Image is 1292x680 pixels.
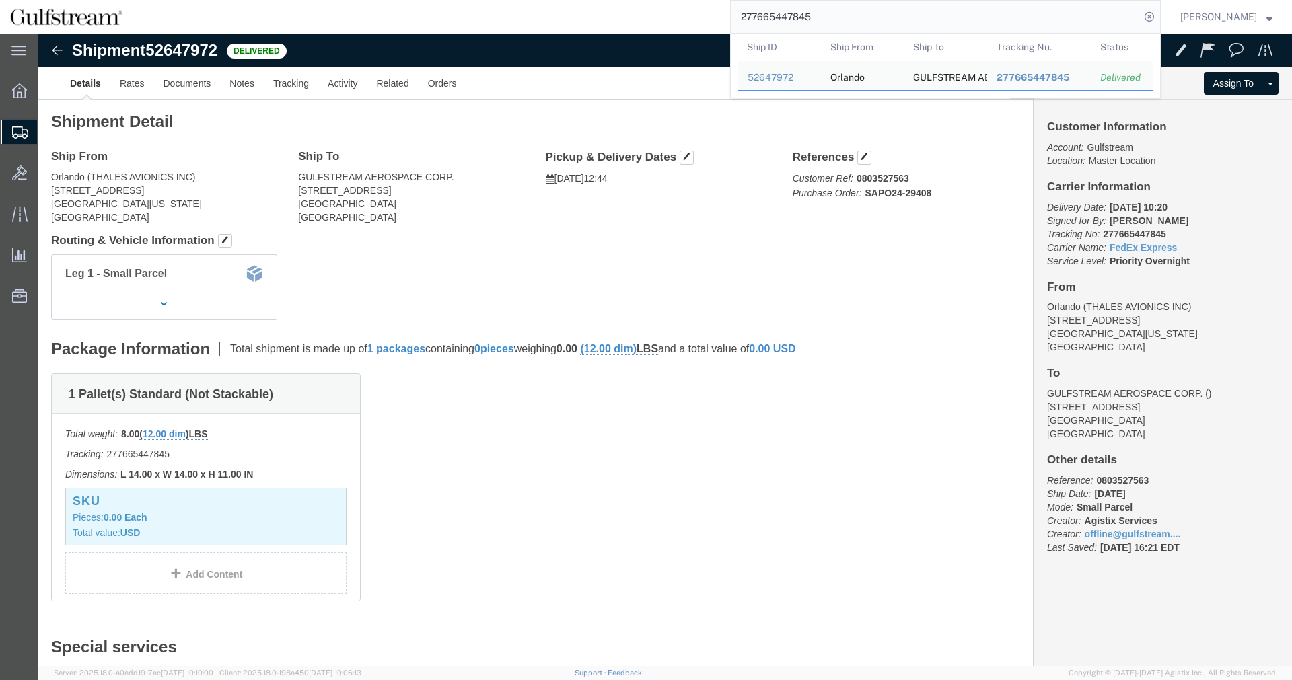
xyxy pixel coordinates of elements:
[731,1,1140,33] input: Search for shipment number, reference number
[748,71,812,85] div: 52647972
[738,34,821,61] th: Ship ID
[575,669,608,677] a: Support
[1180,9,1257,24] span: Jene Middleton
[1069,667,1276,679] span: Copyright © [DATE]-[DATE] Agistix Inc., All Rights Reserved
[913,61,978,90] div: GULFSTREAM AEROSPACE CORP.
[997,71,1082,85] div: 277665447845
[997,72,1069,83] span: 277665447845
[54,669,213,677] span: Server: 2025.18.0-a0edd1917ac
[1180,9,1273,25] button: [PERSON_NAME]
[830,61,865,90] div: Orlando
[608,669,642,677] a: Feedback
[219,669,361,677] span: Client: 2025.18.0-198a450
[821,34,904,61] th: Ship From
[9,7,123,27] img: logo
[161,669,213,677] span: [DATE] 10:10:00
[987,34,1091,61] th: Tracking Nu.
[309,669,361,677] span: [DATE] 10:06:13
[1100,71,1143,85] div: Delivered
[904,34,987,61] th: Ship To
[738,34,1160,98] table: Search Results
[38,34,1292,666] iframe: FS Legacy Container
[1091,34,1153,61] th: Status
